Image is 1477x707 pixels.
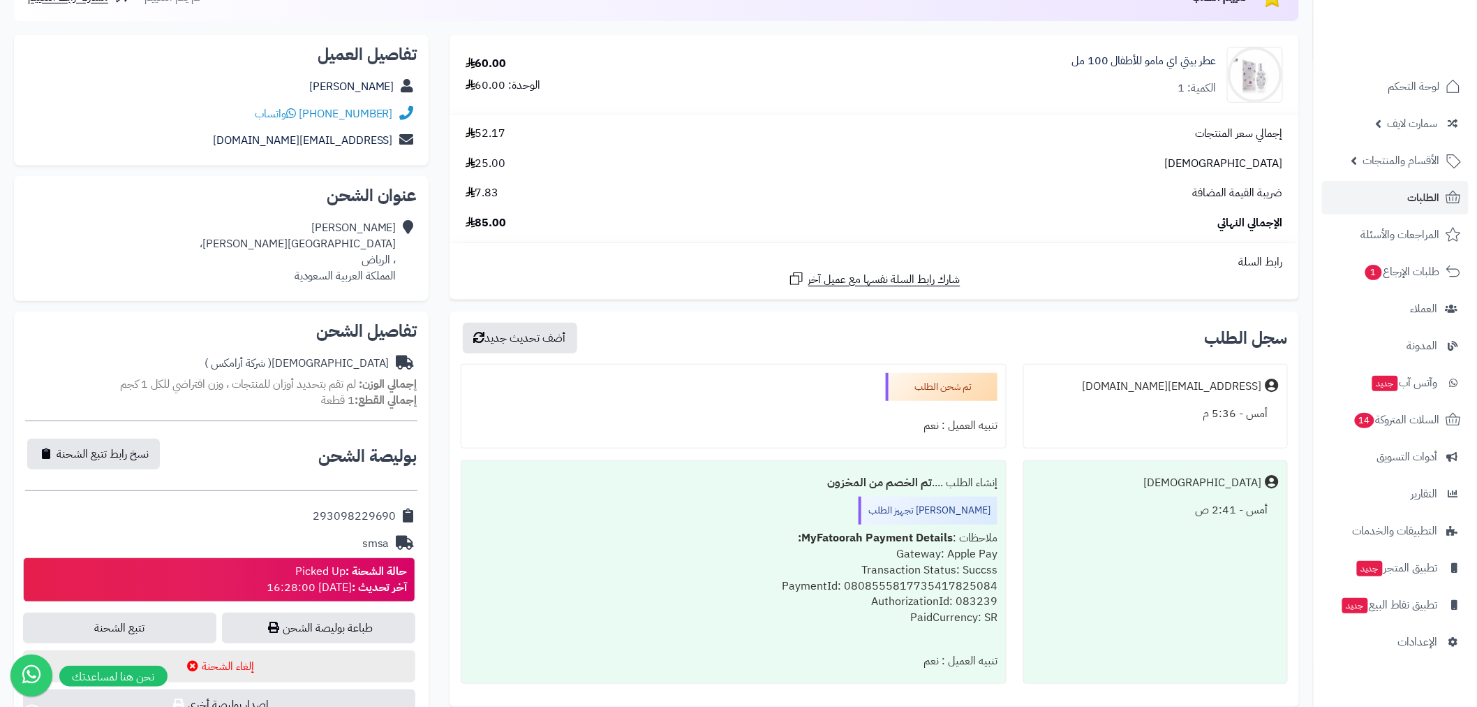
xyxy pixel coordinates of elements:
span: شارك رابط السلة نفسها مع عميل آخر [808,272,960,288]
strong: آخر تحديث : [352,579,408,596]
span: [DEMOGRAPHIC_DATA] [1165,156,1283,172]
div: أمس - 5:36 م [1032,400,1279,428]
span: نسخ رابط تتبع الشحنة [57,446,149,462]
a: السلات المتروكة14 [1322,403,1469,437]
a: شارك رابط السلة نفسها مع عميل آخر [788,270,960,288]
span: الإعدادات [1398,632,1438,652]
a: طلبات الإرجاع1 [1322,255,1469,289]
a: أدوات التسويق [1322,440,1469,474]
div: أمس - 2:41 ص [1032,497,1279,524]
a: العملاء [1322,292,1469,326]
div: تم شحن الطلب [886,373,997,401]
div: إنشاء الطلب .... [470,469,997,497]
a: تطبيق المتجرجديد [1322,551,1469,585]
img: 6891625ef44bdeadb907eedacd79b4cfd6d5-90x90.jpg [1228,47,1282,103]
span: سمارت لايف [1388,114,1438,133]
span: ضريبة القيمة المضافة [1193,185,1283,201]
span: تطبيق نقاط البيع [1341,595,1438,615]
span: ( شركة أرامكس ) [205,355,272,372]
div: [DEMOGRAPHIC_DATA] [1144,475,1262,491]
div: [DEMOGRAPHIC_DATA] [205,356,389,372]
div: تنبيه العميل : نعم [470,412,997,439]
a: عطر بيتي اي مامو للأطفال 100 مل [1071,53,1217,69]
strong: إجمالي القطع: [355,392,417,409]
span: 7.83 [466,185,499,201]
a: الإعدادات [1322,625,1469,659]
span: العملاء [1411,299,1438,319]
span: تطبيق المتجر [1356,558,1438,578]
a: التقارير [1322,477,1469,511]
div: [EMAIL_ADDRESS][DOMAIN_NAME] [1082,379,1262,395]
h2: تفاصيل الشحن [25,323,417,340]
a: التطبيقات والخدمات [1322,514,1469,548]
b: تم الخصم من المخزون [827,474,932,491]
span: 25.00 [466,156,506,172]
span: المراجعات والأسئلة [1361,225,1440,245]
button: نسخ رابط تتبع الشحنة [27,439,160,469]
div: الكمية: 1 [1178,80,1217,96]
div: رابط السلة [455,254,1293,270]
div: [PERSON_NAME] تجهيز الطلب [859,497,997,525]
span: التطبيقات والخدمات [1353,521,1438,541]
span: وآتس آب [1371,373,1438,393]
span: لوحة التحكم [1388,77,1440,96]
a: تطبيق نقاط البيعجديد [1322,588,1469,622]
div: الوحدة: 60.00 [466,78,541,94]
div: 293098229690 [313,509,396,525]
span: الطلبات [1408,188,1440,207]
h3: سجل الطلب [1205,330,1288,347]
span: 14 [1355,413,1374,428]
b: MyFatoorah Payment Details: [798,530,953,546]
span: المدونة [1407,336,1438,356]
a: طباعة بوليصة الشحن [222,613,415,643]
span: الأقسام والمنتجات [1363,151,1440,170]
div: smsa [362,536,389,552]
strong: إجمالي الوزن: [359,376,417,393]
div: 60.00 [466,56,507,72]
span: أدوات التسويق [1377,447,1438,467]
a: المراجعات والأسئلة [1322,218,1469,252]
span: جديد [1342,598,1368,613]
a: واتساب [255,105,296,122]
div: تنبيه العميل : نعم [470,648,997,675]
span: التقارير [1411,484,1438,504]
h2: بوليصة الشحن [318,448,417,465]
span: 85.00 [466,215,507,231]
a: لوحة التحكم [1322,70,1469,103]
a: [PHONE_NUMBER] [299,105,393,122]
img: logo-2.png [1382,39,1464,68]
strong: حالة الشحنة : [346,563,408,580]
h2: تفاصيل العميل [25,46,417,63]
div: ملاحظات : Gateway: Apple Pay Transaction Status: Succss PaymentId: 0808555817735417825084 Authori... [470,525,997,648]
span: طلبات الإرجاع [1364,262,1440,282]
a: [PERSON_NAME] [309,78,394,95]
span: الإجمالي النهائي [1218,215,1283,231]
span: لم تقم بتحديد أوزان للمنتجات ، وزن افتراضي للكل 1 كجم [120,376,356,393]
a: الطلبات [1322,181,1469,214]
div: [PERSON_NAME] [GEOGRAPHIC_DATA][PERSON_NAME]، ، الرياض المملكة العربية السعودية [200,220,396,284]
span: السلات المتروكة [1353,410,1440,430]
span: جديد [1372,376,1398,391]
h2: عنوان الشحن [25,187,417,204]
a: [EMAIL_ADDRESS][DOMAIN_NAME] [213,132,393,149]
span: 1 [1365,265,1382,280]
button: أضف تحديث جديد [463,323,577,353]
span: 52.17 [466,126,506,142]
a: وآتس آبجديد [1322,366,1469,400]
a: المدونة [1322,329,1469,363]
button: إلغاء الشحنة [23,650,415,683]
div: Picked Up [DATE] 16:28:00 [267,564,408,596]
span: إجمالي سعر المنتجات [1196,126,1283,142]
span: جديد [1357,561,1383,576]
small: 1 قطعة [321,392,417,409]
a: تتبع الشحنة [23,613,216,643]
